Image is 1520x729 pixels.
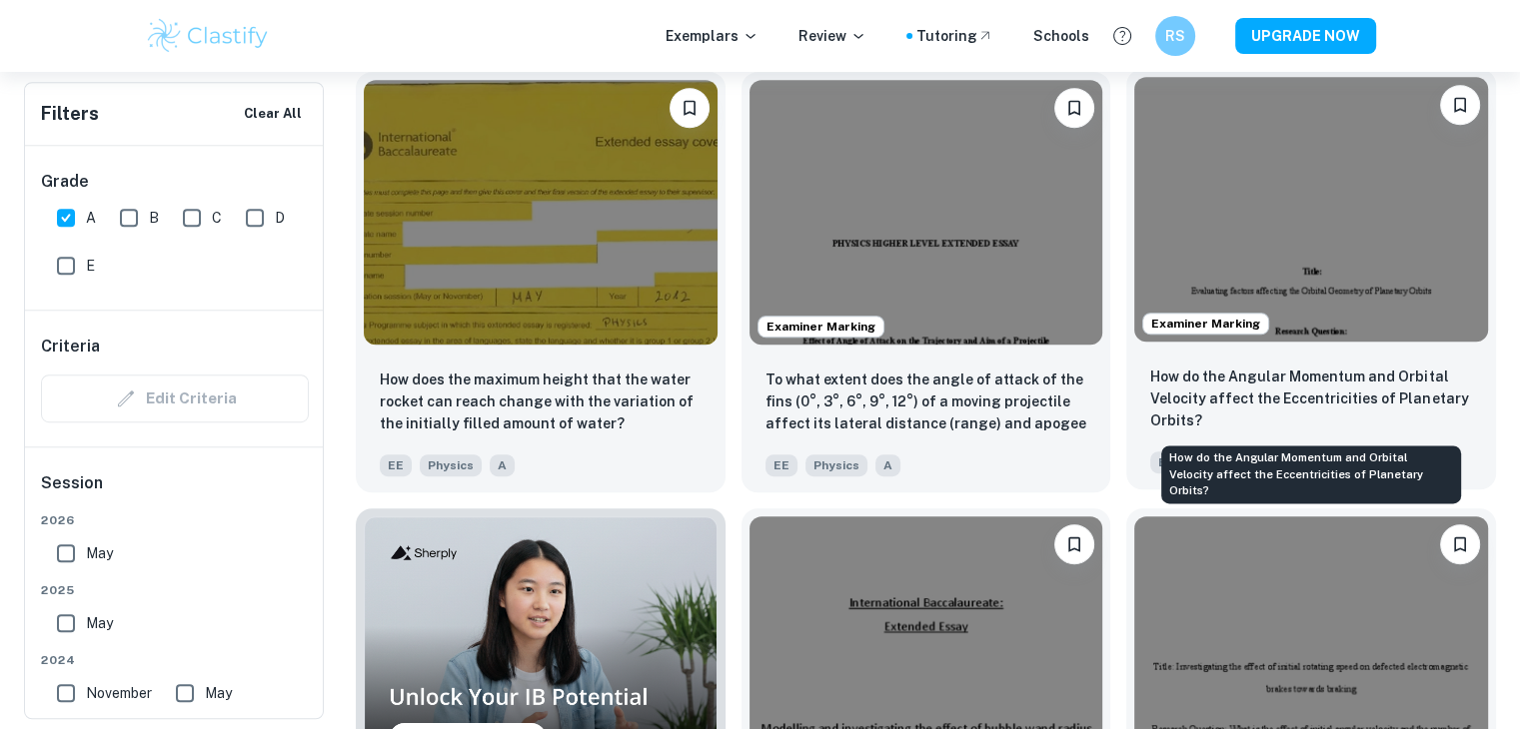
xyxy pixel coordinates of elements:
p: To what extent does the angle of attack of the fins (0°, 3°, 6°, 9°, 12°) of a moving projectile ... [765,368,1087,436]
span: 2024 [41,651,309,669]
span: Physics [420,454,482,476]
p: How do the Angular Momentum and Orbital Velocity affect the Eccentricities of Planetary Orbits? [1150,365,1472,431]
a: Tutoring [916,25,993,47]
a: Examiner MarkingBookmarkHow do the Angular Momentum and Orbital Velocity affect the Eccentricitie... [1126,72,1496,492]
h6: Session [41,471,309,511]
span: E [86,255,95,277]
span: C [212,207,222,229]
h6: Grade [41,170,309,194]
h6: Criteria [41,335,100,359]
img: Physics EE example thumbnail: How does the maximum height that the wat [364,80,718,345]
button: Help and Feedback [1105,19,1139,53]
span: EE [1150,451,1182,473]
span: A [86,207,96,229]
span: November [86,682,152,704]
a: Schools [1033,25,1089,47]
h6: RS [1163,25,1186,47]
span: A [490,454,515,476]
button: UPGRADE NOW [1235,18,1376,54]
p: How does the maximum height that the water rocket can reach change with the variation of the init... [380,368,702,434]
a: Examiner MarkingBookmarkTo what extent does the angle of attack of the fins (0°, 3°, 6°, 9°, 12°)... [742,72,1111,492]
button: Clear All [239,99,307,129]
button: Bookmark [1440,524,1480,564]
img: Physics EE example thumbnail: To what extent does the angle of attack [750,80,1103,345]
span: Physics [805,454,867,476]
button: Bookmark [1054,524,1094,564]
button: RS [1155,16,1195,56]
span: Examiner Marking [759,318,883,336]
span: 2026 [41,511,309,529]
button: Bookmark [670,88,710,128]
p: Review [798,25,866,47]
p: Exemplars [666,25,759,47]
span: D [275,207,285,229]
img: Clastify logo [145,16,272,56]
span: EE [380,454,412,476]
span: May [86,542,113,564]
button: Bookmark [1440,85,1480,125]
span: May [86,612,113,634]
div: Criteria filters are unavailable when searching by topic [41,374,309,422]
span: 2025 [41,581,309,599]
img: Physics EE example thumbnail: How do the Angular Momentum and Orbital [1134,77,1488,342]
span: EE [765,454,797,476]
span: Examiner Marking [1143,315,1268,333]
div: How do the Angular Momentum and Orbital Velocity affect the Eccentricities of Planetary Orbits? [1161,445,1461,503]
span: B [149,207,159,229]
a: BookmarkHow does the maximum height that the water rocket can reach change with the variation of ... [356,72,726,492]
span: May [205,682,232,704]
span: A [875,454,900,476]
button: Bookmark [1054,88,1094,128]
h6: Filters [41,100,99,128]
